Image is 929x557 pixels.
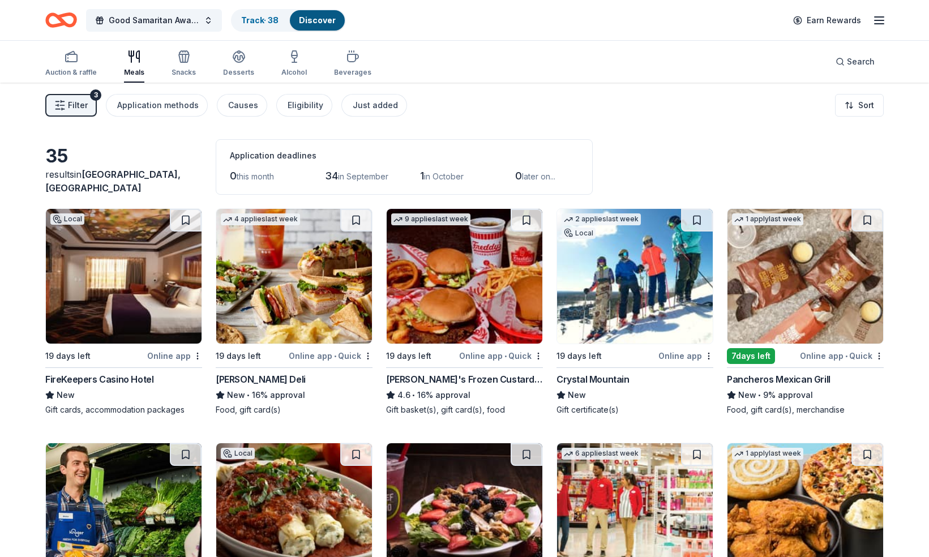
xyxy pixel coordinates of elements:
button: Auction & raffle [45,45,97,83]
span: Sort [858,98,874,112]
div: Auction & raffle [45,68,97,77]
div: Snacks [172,68,196,77]
span: New [738,388,756,402]
div: Online app [658,349,713,363]
div: Online app Quick [289,349,373,363]
div: 9% approval [727,388,884,402]
button: Desserts [223,45,254,83]
button: Beverages [334,45,371,83]
div: 1 apply last week [732,213,803,225]
span: • [334,352,336,361]
a: Home [45,7,77,33]
button: Track· 38Discover [231,9,346,32]
img: Image for FireKeepers Casino Hotel [46,209,202,344]
span: New [568,388,586,402]
span: in October [424,172,464,181]
div: Online app [147,349,202,363]
div: 19 days left [216,349,261,363]
span: • [758,391,761,400]
span: 4.6 [397,388,410,402]
a: Image for FireKeepers Casino HotelLocal19 days leftOnline appFireKeepers Casino HotelNewGift card... [45,208,202,415]
a: Image for McAlister's Deli4 applieslast week19 days leftOnline app•Quick[PERSON_NAME] DeliNew•16%... [216,208,373,415]
div: 6 applies last week [562,448,641,460]
a: Image for Freddy's Frozen Custard & Steakburgers9 applieslast week19 days leftOnline app•Quick[PE... [386,208,543,415]
span: • [247,391,250,400]
div: results [45,168,202,195]
a: Earn Rewards [786,10,868,31]
button: Filter3 [45,94,97,117]
span: • [845,352,847,361]
span: • [412,391,415,400]
div: Online app Quick [459,349,543,363]
a: Discover [299,15,336,25]
div: 7 days left [727,348,775,364]
span: this month [237,172,274,181]
img: Image for Freddy's Frozen Custard & Steakburgers [387,209,542,344]
div: Local [50,213,84,225]
span: • [504,352,507,361]
div: Gift cards, accommodation packages [45,404,202,415]
div: 4 applies last week [221,213,300,225]
div: [PERSON_NAME] Deli [216,372,306,386]
div: Eligibility [288,98,323,112]
div: 19 days left [45,349,91,363]
span: 34 [325,170,338,182]
img: Image for McAlister's Deli [216,209,372,344]
a: Image for Crystal Mountain2 applieslast weekLocal19 days leftOnline appCrystal MountainNewGift ce... [556,208,713,415]
div: Application methods [117,98,199,112]
div: 16% approval [216,388,373,402]
div: 19 days left [386,349,431,363]
div: Local [562,228,596,239]
div: 19 days left [556,349,602,363]
div: Gift basket(s), gift card(s), food [386,404,543,415]
div: Food, gift card(s), merchandise [727,404,884,415]
span: Good Samaritan Awards Dinner [109,14,199,27]
button: Meals [124,45,144,83]
div: Causes [228,98,258,112]
span: Filter [68,98,88,112]
span: Search [847,55,875,68]
span: New [57,388,75,402]
button: Causes [217,94,267,117]
div: Online app Quick [800,349,884,363]
button: Snacks [172,45,196,83]
div: 2 applies last week [562,213,641,225]
img: Image for Pancheros Mexican Grill [727,209,883,344]
img: Image for Crystal Mountain [557,209,713,344]
span: in September [338,172,388,181]
div: [PERSON_NAME]'s Frozen Custard & Steakburgers [386,372,543,386]
span: later on... [522,172,555,181]
div: Food, gift card(s) [216,404,373,415]
button: Search [827,50,884,73]
button: Sort [835,94,884,117]
div: Gift certificate(s) [556,404,713,415]
span: 0 [515,170,522,182]
div: Application deadlines [230,149,579,162]
button: Alcohol [281,45,307,83]
a: Track· 38 [241,15,279,25]
button: Application methods [106,94,208,117]
button: Just added [341,94,407,117]
div: Local [221,448,255,459]
div: Crystal Mountain [556,372,630,386]
span: 0 [230,170,237,182]
span: [GEOGRAPHIC_DATA], [GEOGRAPHIC_DATA] [45,169,181,194]
div: Just added [353,98,398,112]
div: Meals [124,68,144,77]
div: FireKeepers Casino Hotel [45,372,153,386]
div: Beverages [334,68,371,77]
div: Desserts [223,68,254,77]
span: 1 [420,170,424,182]
div: 1 apply last week [732,448,803,460]
a: Image for Pancheros Mexican Grill1 applylast week7days leftOnline app•QuickPancheros Mexican Gril... [727,208,884,415]
div: 16% approval [386,388,543,402]
div: 35 [45,145,202,168]
div: 9 applies last week [391,213,470,225]
span: New [227,388,245,402]
div: Pancheros Mexican Grill [727,372,830,386]
button: Good Samaritan Awards Dinner [86,9,222,32]
div: Alcohol [281,68,307,77]
button: Eligibility [276,94,332,117]
span: in [45,169,181,194]
div: 3 [90,89,101,101]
